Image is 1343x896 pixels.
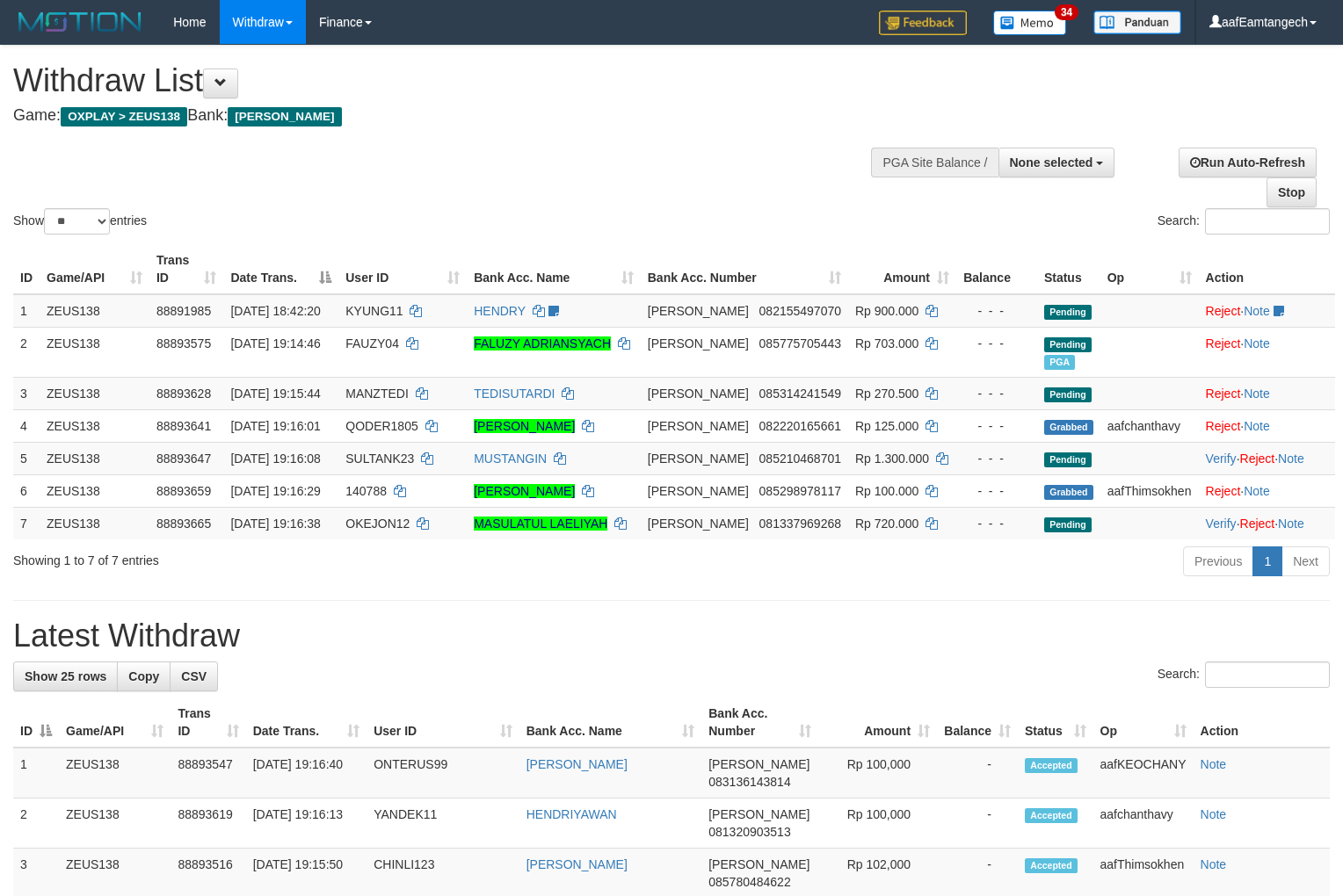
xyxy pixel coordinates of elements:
span: None selected [1010,155,1093,170]
a: [PERSON_NAME] [526,757,628,771]
td: · [1199,327,1335,377]
a: TEDISUTARDI [474,387,555,401]
span: Copy [128,669,159,683]
td: 7 [13,507,40,539]
a: [PERSON_NAME] [474,419,575,433]
span: Copy 085775705443 to clipboard [759,336,841,350]
a: Reject [1206,419,1241,433]
span: 140788 [345,484,387,498]
a: Stop [1267,177,1317,207]
label: Search: [1158,661,1330,688]
td: 4 [13,409,40,442]
span: Pending [1044,387,1092,402]
span: Grabbed [1044,420,1093,435]
span: Accepted [1025,758,1078,773]
a: FALUZY ADRIANSYACH [474,336,611,350]
span: Copy 081337969268 to clipboard [759,517,841,531]
span: Pending [1044,337,1092,352]
td: · [1199,377,1335,409]
td: - [937,798,1018,849]
span: [PERSON_NAME] [708,857,809,871]
th: Trans ID: activate to sort column ascending [149,244,224,294]
span: [PERSON_NAME] [648,387,749,401]
th: Status: activate to sort column ascending [1018,697,1093,748]
img: Feedback.jpg [879,11,967,35]
span: [PERSON_NAME] [648,419,749,433]
span: Accepted [1025,858,1078,873]
span: Copy 085780484622 to clipboard [708,875,790,889]
td: 2 [13,798,59,849]
span: Pending [1044,452,1092,467]
span: KYUNG11 [345,304,403,318]
span: Accepted [1025,808,1078,823]
span: Rp 900.000 [855,304,918,318]
td: 2 [13,327,40,377]
td: 1 [13,294,40,328]
span: Copy 085210468701 to clipboard [759,452,841,466]
a: MASULATUL LAELIYAH [474,517,607,531]
label: Show entries [13,208,147,235]
span: [DATE] 19:16:08 [230,452,320,466]
th: Bank Acc. Name: activate to sort column ascending [519,697,702,748]
input: Search: [1205,208,1330,235]
span: [DATE] 18:42:20 [230,304,320,318]
a: Next [1281,546,1330,576]
th: User ID: activate to sort column ascending [338,244,467,294]
span: [DATE] 19:16:38 [230,517,320,531]
td: [DATE] 19:16:40 [246,748,367,798]
th: Date Trans.: activate to sort column descending [223,244,338,294]
span: Pending [1044,305,1092,320]
span: 88893665 [156,517,211,531]
div: Showing 1 to 7 of 7 entries [13,545,547,569]
td: ZEUS138 [40,409,149,442]
td: Rp 100,000 [818,798,937,849]
label: Search: [1158,208,1330,235]
span: Copy 083136143814 to clipboard [708,775,790,789]
td: YANDEK11 [367,798,519,849]
span: 88893575 [156,336,211,350]
a: Reject [1206,484,1241,498]
a: Reject [1206,304,1241,318]
th: Amount: activate to sort column ascending [848,244,956,294]
h4: Game: Bank: [13,107,878,125]
td: ONTERUS99 [367,748,519,798]
th: Action [1199,244,1335,294]
h1: Withdraw List [13,63,878,98]
a: Note [1244,419,1270,433]
span: FAUZY04 [345,336,399,350]
span: [DATE] 19:15:44 [230,387,320,401]
th: Op: activate to sort column ascending [1093,697,1194,748]
span: Copy 082155497070 to clipboard [759,304,841,318]
img: MOTION_logo.png [13,9,147,35]
td: · [1199,409,1335,442]
a: CSV [170,661,218,691]
span: Rp 703.000 [855,336,918,350]
div: - - - [963,515,1030,532]
button: None selected [998,148,1115,177]
td: · · [1199,507,1335,539]
td: aafKEOCHANY [1093,748,1194,798]
input: Search: [1205,661,1330,688]
a: 1 [1252,546,1282,576]
a: Show 25 rows [13,661,118,691]
span: [PERSON_NAME] [648,336,749,350]
th: Trans ID: activate to sort column ascending [171,697,245,748]
span: [PERSON_NAME] [228,107,341,126]
th: Action [1194,697,1330,748]
span: Copy 082220165661 to clipboard [759,419,841,433]
th: User ID: activate to sort column ascending [367,697,519,748]
td: ZEUS138 [40,294,149,328]
a: Note [1278,452,1304,466]
div: PGA Site Balance / [871,148,998,177]
div: - - - [963,450,1030,467]
span: Rp 125.000 [855,419,918,433]
span: [DATE] 19:14:46 [230,336,320,350]
span: Copy 085314241549 to clipboard [759,387,841,401]
a: Note [1201,857,1227,871]
a: Reject [1206,387,1241,401]
span: Copy 081320903513 to clipboard [708,825,790,839]
span: [DATE] 19:16:01 [230,419,320,433]
td: 5 [13,442,40,474]
th: Balance: activate to sort column ascending [937,697,1018,748]
a: Note [1201,757,1227,771]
